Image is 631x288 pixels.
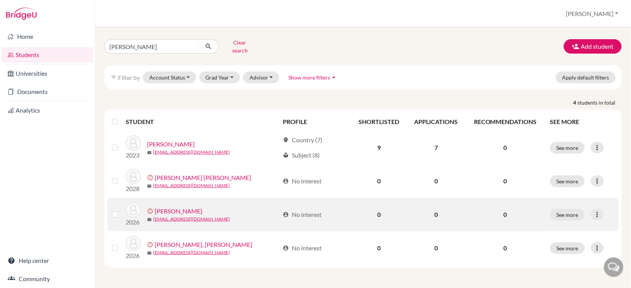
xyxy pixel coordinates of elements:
span: local_library [283,152,289,158]
p: 0 [470,210,541,219]
i: arrow_drop_up [330,73,338,81]
span: account_circle [283,178,289,184]
div: Subject (8) [283,151,320,160]
a: [PERSON_NAME] [147,140,195,149]
a: Help center [2,253,93,268]
a: [PERSON_NAME] [155,207,202,216]
span: mail [147,150,152,155]
span: Filter by [118,74,140,81]
span: students in total [578,99,622,107]
button: Apply default filters [556,72,616,83]
td: 0 [407,231,466,265]
span: error_outline [147,175,155,181]
div: No interest [283,177,322,186]
p: 0 [470,143,541,152]
button: Clear search [219,37,261,56]
span: error_outline [147,208,155,214]
p: 2026 [126,218,141,227]
td: 0 [351,231,407,265]
a: Universities [2,66,93,81]
input: Find student by name... [104,39,199,54]
div: Country (7) [283,135,322,145]
span: location_on [283,137,289,143]
a: [EMAIL_ADDRESS][DOMAIN_NAME] [153,249,230,256]
th: RECOMMENDATIONS [466,113,546,131]
img: Manais, Jaiveer Singh [126,236,141,251]
img: Bridge-U [6,8,37,20]
td: 0 [407,198,466,231]
button: Grad Year [199,72,240,83]
a: [EMAIL_ADDRESS][DOMAIN_NAME] [153,182,230,189]
button: See more [550,242,585,254]
span: mail [147,251,152,255]
p: 2026 [126,251,141,260]
button: Account Status [143,72,196,83]
button: Add student [564,39,622,54]
a: Community [2,271,93,286]
img: Balhaya, Jaiveer [126,135,141,151]
a: Documents [2,84,93,99]
span: account_circle [283,212,289,218]
a: [EMAIL_ADDRESS][DOMAIN_NAME] [153,149,230,156]
td: 9 [351,131,407,164]
a: [PERSON_NAME], [PERSON_NAME] [155,240,252,249]
th: SHORTLISTED [351,113,407,131]
div: No interest [283,243,322,253]
td: 0 [351,164,407,198]
span: mail [147,184,152,188]
button: See more [550,142,585,154]
td: 0 [351,198,407,231]
th: APPLICATIONS [407,113,466,131]
span: mail [147,217,152,222]
button: Show more filtersarrow_drop_up [282,72,344,83]
span: Help [17,5,33,12]
a: [PERSON_NAME] [PERSON_NAME] [155,173,251,182]
a: [EMAIL_ADDRESS][DOMAIN_NAME] [153,216,230,223]
div: No interest [283,210,322,219]
th: PROFILE [278,113,351,131]
span: Show more filters [289,74,330,81]
button: [PERSON_NAME] [563,6,622,21]
td: 0 [407,164,466,198]
td: 7 [407,131,466,164]
p: 2023 [126,151,141,160]
strong: 4 [573,99,578,107]
p: 0 [470,177,541,186]
a: Students [2,47,93,62]
span: error_outline [147,242,155,248]
img: Bawa, Jaiveer Ratan Singh [126,169,141,184]
button: See more [550,175,585,187]
span: account_circle [283,245,289,251]
button: Advisor [243,72,279,83]
i: filter_list [111,74,117,80]
p: 0 [470,243,541,253]
button: See more [550,209,585,221]
a: Analytics [2,103,93,118]
a: Home [2,29,93,44]
img: Makkar, Jaiveer [126,202,141,218]
th: SEE MORE [546,113,619,131]
th: STUDENT [126,113,278,131]
p: 2028 [126,184,141,193]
